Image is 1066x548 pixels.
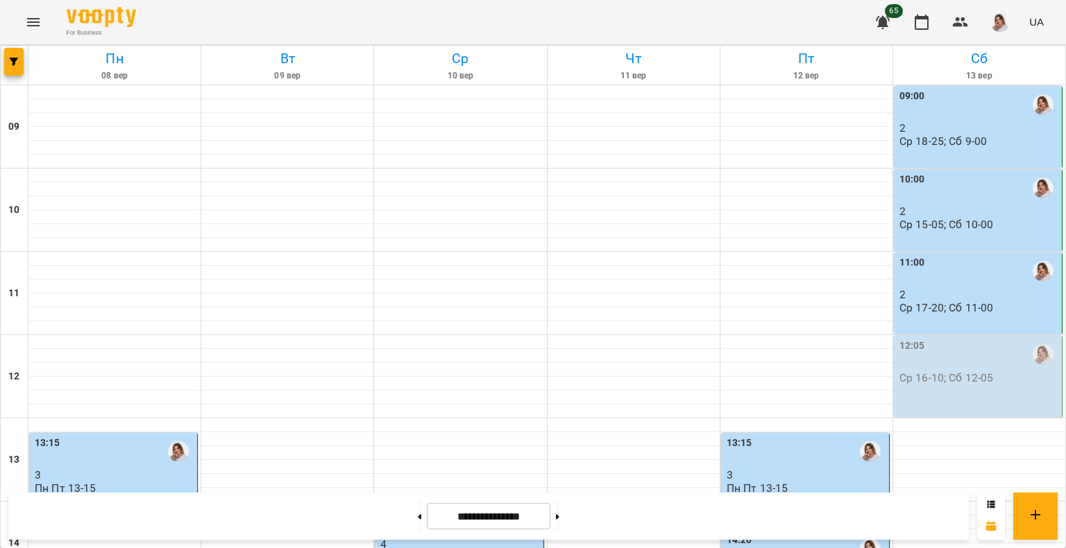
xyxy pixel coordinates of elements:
img: Мартинець Оксана Геннадіївна [1033,261,1054,282]
p: Ср 15-05; Сб 10-00 [899,219,994,230]
h6: Ср [376,48,544,69]
p: Ср 18-25; Сб 9-00 [899,135,988,147]
button: UA [1024,9,1049,35]
h6: 10 вер [376,69,544,83]
img: Мартинець Оксана Геннадіївна [168,441,189,462]
h6: 13 вер [895,69,1063,83]
p: 2 [899,205,1059,217]
h6: Вт [203,48,371,69]
h6: 09 [8,119,19,135]
h6: 13 [8,452,19,468]
img: d332a1c3318355be326c790ed3ba89f4.jpg [990,12,1010,32]
h6: Пн [31,48,198,69]
label: 10:00 [899,172,925,187]
img: Мартинець Оксана Геннадіївна [1033,178,1054,198]
h6: 12 [8,369,19,384]
p: 2 [899,122,1059,134]
label: 09:00 [899,89,925,104]
p: Пн Пт 13-15 [727,482,788,494]
p: Ср 17-20; Сб 11-00 [899,302,994,314]
h6: 10 [8,203,19,218]
img: Voopty Logo [67,7,136,27]
label: 13:15 [35,436,60,451]
h6: 11 вер [550,69,718,83]
img: Мартинець Оксана Геннадіївна [860,441,881,462]
h6: 12 вер [722,69,890,83]
p: Пн Пт 13-15 [35,482,96,494]
button: Menu [17,6,50,39]
p: 2 [899,289,1059,300]
h6: 11 [8,286,19,301]
span: UA [1029,15,1044,29]
p: Ср 16-10; Сб 12-05 [899,372,994,384]
p: 3 [727,469,886,481]
label: 11:00 [899,255,925,271]
p: 3 [35,469,194,481]
span: For Business [67,28,136,37]
label: 12:05 [899,339,925,354]
h6: Сб [895,48,1063,69]
img: Мартинець Оксана Геннадіївна [1033,94,1054,115]
span: 65 [885,4,903,18]
h6: Пт [722,48,890,69]
h6: 09 вер [203,69,371,83]
h6: Чт [550,48,718,69]
h6: 08 вер [31,69,198,83]
label: 13:15 [727,436,752,451]
img: Мартинець Оксана Геннадіївна [1033,344,1054,365]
